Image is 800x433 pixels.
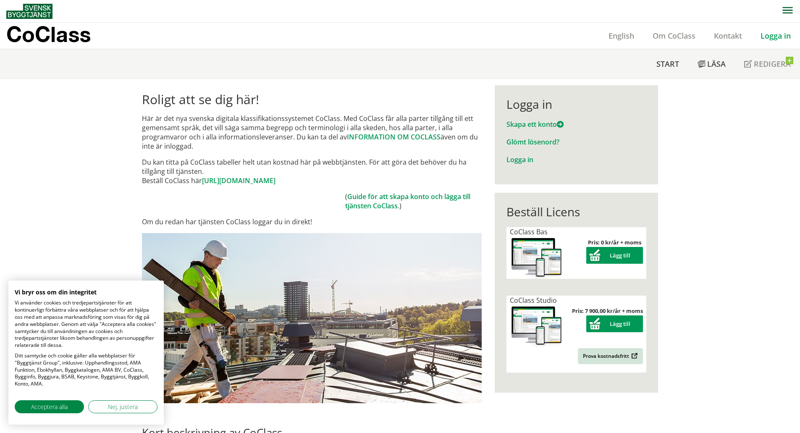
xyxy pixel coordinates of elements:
[142,233,482,403] img: login.jpg
[15,400,84,413] button: Acceptera alla cookies
[586,320,643,328] a: Lägg till
[510,305,564,347] img: coclass-license.jpg
[506,97,646,111] div: Logga in
[506,137,559,147] a: Glömt lösenord?
[656,59,679,69] span: Start
[510,296,557,305] span: CoClass Studio
[586,315,643,332] button: Lägg till
[31,402,68,411] span: Acceptera alla
[6,23,109,49] a: CoClass
[347,132,441,142] a: INFORMATION OM COCLASS
[506,155,533,164] a: Logga in
[586,247,643,264] button: Lägg till
[6,4,52,19] img: Svensk Byggtjänst
[578,348,643,364] a: Prova kostnadsfritt
[345,192,482,210] td: ( .)
[506,120,564,129] a: Skapa ett konto
[202,176,275,185] a: [URL][DOMAIN_NAME]
[88,400,157,413] button: Justera cookie preferenser
[15,289,157,296] h2: Vi bryr oss om din integritet
[572,307,643,315] strong: Pris: 7 900,00 kr/år + moms
[588,239,641,246] strong: Pris: 0 kr/år + moms
[506,205,646,219] div: Beställ Licens
[643,31,705,41] a: Om CoClass
[142,157,482,185] p: Du kan titta på CoClass tabeller helt utan kostnad här på webbtjänsten. För att göra det behöver ...
[345,192,470,210] a: Guide för att skapa konto och lägga till tjänsten CoClass
[142,114,482,151] p: Här är det nya svenska digitala klassifikationssystemet CoClass. Med CoClass får alla parter till...
[15,352,157,388] p: Ditt samtycke och cookie gäller alla webbplatser för "Byggtjänst Group", inklusive: Upphandlingss...
[510,227,548,236] span: CoClass Bas
[142,217,482,226] p: Om du redan har tjänsten CoClass loggar du in direkt!
[586,252,643,259] a: Lägg till
[142,92,482,107] h1: Roligt att se dig här!
[15,299,157,349] p: Vi använder cookies och tredjepartstjänster för att kontinuerligt förbättra våra webbplatser och ...
[510,236,564,279] img: coclass-license.jpg
[688,49,735,79] a: Läsa
[108,402,138,411] span: Nej, justera
[751,31,800,41] a: Logga in
[630,353,638,359] img: Outbound.png
[705,31,751,41] a: Kontakt
[647,49,688,79] a: Start
[6,29,91,39] p: CoClass
[707,59,726,69] span: Läsa
[599,31,643,41] a: English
